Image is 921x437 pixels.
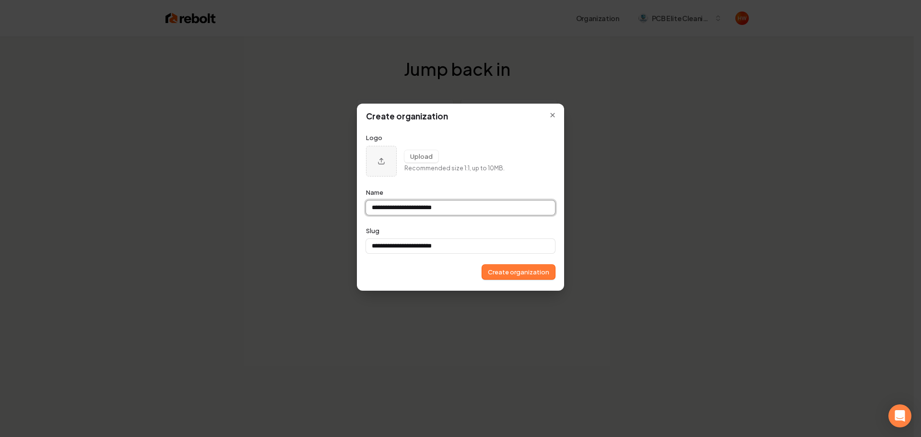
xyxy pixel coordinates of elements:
[482,265,555,279] button: Create organization
[544,107,561,123] button: Close modal
[366,226,379,235] label: Slug
[366,111,555,122] h1: Create organization
[366,133,555,142] p: Logo
[404,150,438,163] button: Upload
[366,146,397,177] button: Upload organization logo
[366,188,383,197] label: Name
[404,165,505,173] p: Recommended size 1:1, up to 10MB.
[888,404,911,427] div: Open Intercom Messenger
